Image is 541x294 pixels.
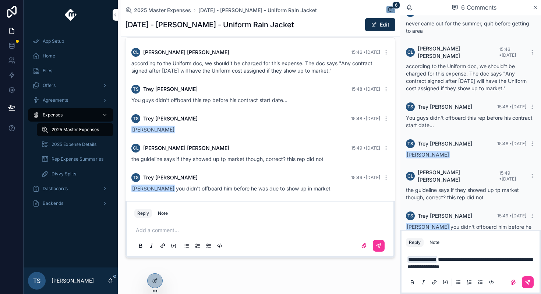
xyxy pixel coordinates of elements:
button: Reply [134,209,152,218]
span: according to the Uniform doc, we should't be charged for this expense. The doc says "Any contract... [406,63,527,91]
span: [PERSON_NAME] [PERSON_NAME] [143,144,229,152]
span: TS [133,175,139,181]
span: 6 [392,1,400,9]
span: 15:48 • [DATE] [351,86,380,92]
span: TS [33,276,40,285]
span: 2025 Expense Details [52,141,96,147]
span: TS [133,116,139,122]
a: Dashboards [28,182,113,195]
span: Trey [PERSON_NAME] [143,174,198,181]
span: 15:49 • [DATE] [497,213,526,218]
span: Divvy Splits [52,171,76,177]
div: Note [158,210,168,216]
span: Trey [PERSON_NAME] [418,212,472,220]
span: 2025 Master Expenses [134,7,191,14]
h1: [DATE] - [PERSON_NAME] - Uniform Rain Jacket [125,20,294,30]
span: [PERSON_NAME] [PERSON_NAME] [143,49,229,56]
span: CL [133,145,139,151]
span: [PERSON_NAME] [131,126,175,133]
span: TS [407,213,413,219]
span: Trey [PERSON_NAME] [418,103,472,111]
a: [DATE] - [PERSON_NAME] - Uniform Rain Jacket [198,7,317,14]
span: 15:46 • [DATE] [351,49,380,55]
a: Rep Expense Summaries [37,153,113,166]
div: Note [429,239,439,245]
a: Home [28,49,113,63]
span: CL [407,173,413,179]
span: Offers [43,83,56,88]
button: Edit [365,18,395,31]
span: the guideline says if they showed up tp market though, correct? this rep did not [131,156,323,162]
span: [PERSON_NAME] [131,185,175,192]
span: [PERSON_NAME] [PERSON_NAME] [418,169,499,183]
span: Trey [PERSON_NAME] [143,115,198,122]
span: 15:49 • [DATE] [499,170,516,182]
a: 2025 Expense Details [37,138,113,151]
img: App logo [65,9,77,21]
span: Home [43,53,55,59]
span: [PERSON_NAME] [406,151,450,158]
span: [PERSON_NAME] [PERSON_NAME] [418,45,499,60]
span: 15:48 • [DATE] [497,141,526,146]
span: you didn't offboard him before he was due to show up in market [406,224,531,237]
a: App Setup [28,35,113,48]
a: 2025 Master Expenses [125,7,191,14]
button: Reply [406,238,424,247]
a: Backends [28,197,113,210]
a: 2025 Master Expenses [37,123,113,136]
a: Offers [28,79,113,92]
a: Expenses [28,108,113,122]
span: TS [407,104,413,110]
span: 2025 Master Expenses [52,127,99,133]
span: Expenses [43,112,63,118]
button: Note [155,209,171,218]
span: You guys didn't offboard this rep before his contract start date... [131,97,287,103]
div: scrollable content [24,29,118,220]
span: Agreements [43,97,68,103]
span: App Setup [43,38,64,44]
a: Divvy Splits [37,167,113,181]
span: 15:48 • [DATE] [351,116,380,121]
span: You guys didn't offboard this rep before his contract start date... [406,115,533,128]
span: you didn't offboard him before he was due to show up in market [131,185,330,192]
span: 15:49 • [DATE] [351,145,380,151]
span: CL [133,49,139,55]
span: Trey [PERSON_NAME] [418,140,472,147]
span: TS [407,141,413,147]
span: Files [43,68,52,74]
span: 15:49 • [DATE] [351,175,380,180]
p: [PERSON_NAME] [52,277,94,284]
span: Trey [PERSON_NAME] [143,85,198,93]
span: 6 Comments [461,3,496,12]
span: [PERSON_NAME] [406,223,450,231]
span: Rep Expense Summaries [52,156,103,162]
span: 15:48 • [DATE] [497,104,526,109]
span: the guideline says if they showed up tp market though, correct? this rep did not [406,187,519,200]
a: Files [28,64,113,77]
span: never came out for the summer, quit before getting to area [406,20,529,34]
span: Backends [43,200,63,206]
a: Agreements [28,94,113,107]
button: Note [427,238,442,247]
span: Dashboards [43,186,68,192]
span: 15:46 • [DATE] [499,46,516,58]
span: according to the Uniform doc, we should't be charged for this expense. The doc says "Any contract... [131,60,372,74]
span: TS [133,86,139,92]
span: CL [407,49,413,55]
button: 6 [386,6,395,15]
